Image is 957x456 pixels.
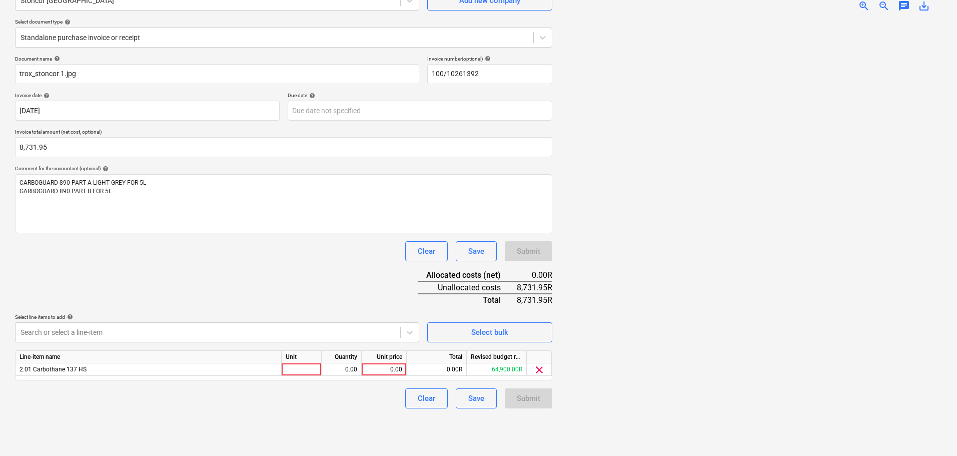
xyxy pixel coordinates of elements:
[362,351,407,363] div: Unit price
[52,56,60,62] span: help
[15,137,552,157] input: Invoice total amount (net cost, optional)
[405,241,448,261] button: Clear
[517,294,552,306] div: 8,731.95R
[20,366,87,373] span: 2.01 Carbothane 137 HS
[418,281,517,294] div: Unallocated costs
[405,388,448,408] button: Clear
[15,19,552,25] div: Select document type
[65,314,73,320] span: help
[15,165,552,172] div: Comment for the accountant (optional)
[467,363,527,376] div: 64,900.00R
[20,179,146,186] span: CARBOGUARD 890 PART A LIGHT GREY FOR 5L
[322,351,362,363] div: Quantity
[63,19,71,25] span: help
[15,129,552,137] p: Invoice total amount (net cost, optional)
[15,101,280,121] input: Invoice date not specified
[427,64,552,84] input: Invoice number
[456,241,497,261] button: Save
[407,363,467,376] div: 0.00R
[418,392,435,405] div: Clear
[456,388,497,408] button: Save
[418,294,517,306] div: Total
[282,351,322,363] div: Unit
[418,245,435,258] div: Clear
[418,269,517,281] div: Allocated costs (net)
[427,56,552,62] div: Invoice number (optional)
[288,92,552,99] div: Due date
[307,93,315,99] span: help
[326,363,357,376] div: 0.00
[288,101,552,121] input: Due date not specified
[15,92,280,99] div: Invoice date
[517,281,552,294] div: 8,731.95R
[907,408,957,456] iframe: Chat Widget
[517,269,552,281] div: 0.00R
[366,363,402,376] div: 0.00
[16,351,282,363] div: Line-item name
[468,245,484,258] div: Save
[533,364,545,376] span: clear
[15,314,419,320] div: Select line-items to add
[483,56,491,62] span: help
[427,322,552,342] button: Select bulk
[468,392,484,405] div: Save
[20,188,112,195] span: GARBOGUARD 890 PART B FOR 5L
[407,351,467,363] div: Total
[15,64,419,84] input: Document name
[467,351,527,363] div: Revised budget remaining
[101,166,109,172] span: help
[42,93,50,99] span: help
[15,56,419,62] div: Document name
[471,326,508,339] div: Select bulk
